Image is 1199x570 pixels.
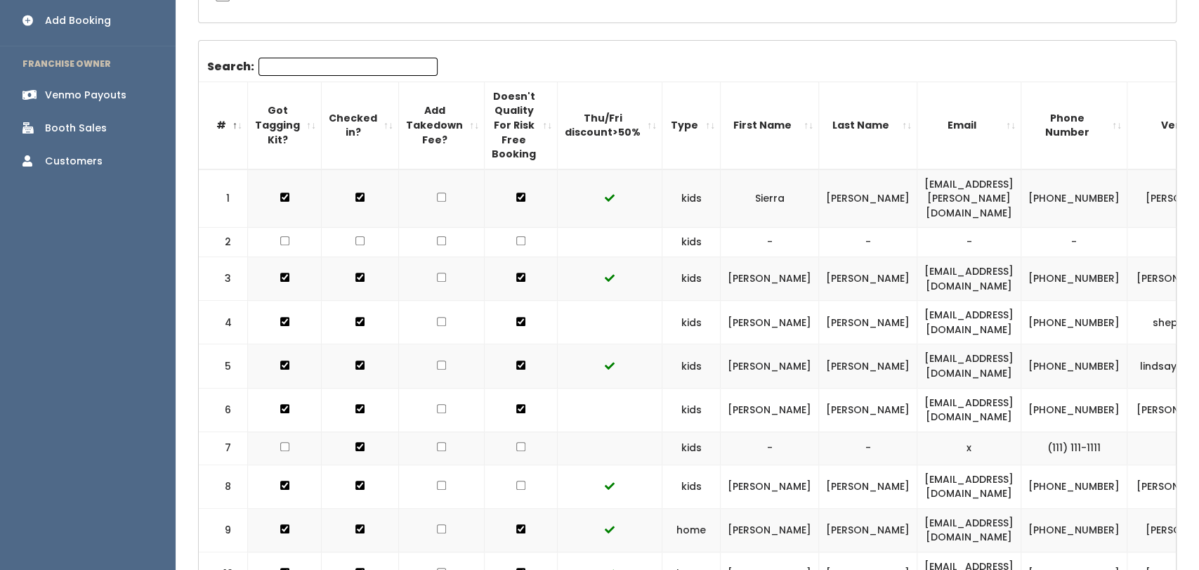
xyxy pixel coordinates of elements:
[199,465,248,508] td: 8
[199,432,248,465] td: 7
[399,82,485,169] th: Add Takedown Fee?: activate to sort column ascending
[819,465,917,508] td: [PERSON_NAME]
[662,169,721,228] td: kids
[917,257,1021,301] td: [EMAIL_ADDRESS][DOMAIN_NAME]
[662,388,721,432] td: kids
[1021,228,1127,257] td: -
[322,82,399,169] th: Checked in?: activate to sort column ascending
[721,465,819,508] td: [PERSON_NAME]
[721,228,819,257] td: -
[248,82,322,169] th: Got Tagging Kit?: activate to sort column ascending
[45,121,107,136] div: Booth Sales
[662,301,721,344] td: kids
[721,169,819,228] td: Sierra
[721,82,819,169] th: First Name: activate to sort column ascending
[45,88,126,103] div: Venmo Payouts
[917,344,1021,388] td: [EMAIL_ADDRESS][DOMAIN_NAME]
[917,508,1021,552] td: [EMAIL_ADDRESS][DOMAIN_NAME]
[199,169,248,228] td: 1
[721,257,819,301] td: [PERSON_NAME]
[917,169,1021,228] td: [EMAIL_ADDRESS][PERSON_NAME][DOMAIN_NAME]
[45,154,103,169] div: Customers
[819,388,917,432] td: [PERSON_NAME]
[485,82,558,169] th: Doesn't Quality For Risk Free Booking : activate to sort column ascending
[917,388,1021,432] td: [EMAIL_ADDRESS][DOMAIN_NAME]
[819,169,917,228] td: [PERSON_NAME]
[721,508,819,552] td: [PERSON_NAME]
[662,344,721,388] td: kids
[819,301,917,344] td: [PERSON_NAME]
[199,228,248,257] td: 2
[199,301,248,344] td: 4
[917,82,1021,169] th: Email: activate to sort column ascending
[1021,344,1127,388] td: [PHONE_NUMBER]
[1021,257,1127,301] td: [PHONE_NUMBER]
[1021,82,1127,169] th: Phone Number: activate to sort column ascending
[1021,169,1127,228] td: [PHONE_NUMBER]
[199,508,248,552] td: 9
[1021,432,1127,465] td: (111) 111-1111
[258,58,438,76] input: Search:
[662,228,721,257] td: kids
[662,257,721,301] td: kids
[819,257,917,301] td: [PERSON_NAME]
[662,465,721,508] td: kids
[917,432,1021,465] td: x
[917,465,1021,508] td: [EMAIL_ADDRESS][DOMAIN_NAME]
[1021,388,1127,432] td: [PHONE_NUMBER]
[45,13,111,28] div: Add Booking
[819,228,917,257] td: -
[1021,465,1127,508] td: [PHONE_NUMBER]
[819,344,917,388] td: [PERSON_NAME]
[917,301,1021,344] td: [EMAIL_ADDRESS][DOMAIN_NAME]
[917,228,1021,257] td: -
[199,344,248,388] td: 5
[199,388,248,432] td: 6
[721,301,819,344] td: [PERSON_NAME]
[662,82,721,169] th: Type: activate to sort column ascending
[207,58,438,76] label: Search:
[1021,508,1127,552] td: [PHONE_NUMBER]
[819,432,917,465] td: -
[1021,301,1127,344] td: [PHONE_NUMBER]
[662,432,721,465] td: kids
[199,82,248,169] th: #: activate to sort column descending
[819,82,917,169] th: Last Name: activate to sort column ascending
[819,508,917,552] td: [PERSON_NAME]
[558,82,662,169] th: Thu/Fri discount&gt;50%: activate to sort column ascending
[721,344,819,388] td: [PERSON_NAME]
[199,257,248,301] td: 3
[721,388,819,432] td: [PERSON_NAME]
[662,508,721,552] td: home
[721,432,819,465] td: -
